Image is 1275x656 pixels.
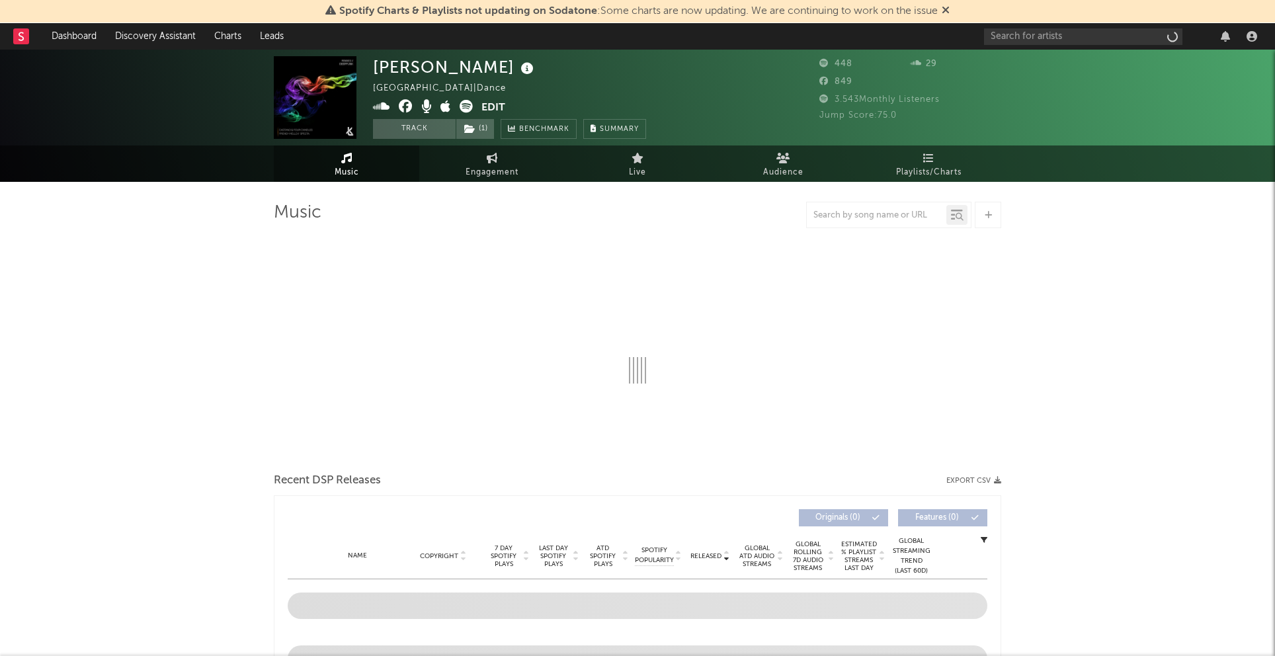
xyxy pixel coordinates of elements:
div: Global Streaming Trend (Last 60D) [891,536,931,576]
button: Export CSV [946,477,1001,485]
button: Track [373,119,456,139]
span: Global ATD Audio Streams [739,544,775,568]
span: Summary [600,126,639,133]
span: Music [335,165,359,181]
span: Spotify Charts & Playlists not updating on Sodatone [339,6,597,17]
span: Recent DSP Releases [274,473,381,489]
input: Search by song name or URL [807,210,946,221]
a: Charts [205,23,251,50]
a: Live [565,145,710,182]
span: Features ( 0 ) [907,514,967,522]
span: Dismiss [942,6,950,17]
button: Features(0) [898,509,987,526]
span: : Some charts are now updating. We are continuing to work on the issue [339,6,938,17]
span: 7 Day Spotify Plays [486,544,521,568]
input: Search for artists [984,28,1182,45]
span: 3.543 Monthly Listeners [819,95,940,104]
span: Spotify Popularity [635,546,674,565]
a: Music [274,145,419,182]
a: Audience [710,145,856,182]
span: 29 [911,60,937,68]
span: Estimated % Playlist Streams Last Day [841,540,877,572]
span: Jump Score: 75.0 [819,111,897,120]
div: [PERSON_NAME] [373,56,537,78]
span: Originals ( 0 ) [807,514,868,522]
span: Live [629,165,646,181]
button: Edit [481,100,505,116]
span: Last Day Spotify Plays [536,544,571,568]
a: Engagement [419,145,565,182]
button: (1) [456,119,494,139]
div: Name [314,551,401,561]
button: Summary [583,119,646,139]
a: Dashboard [42,23,106,50]
span: ( 1 ) [456,119,495,139]
span: Released [690,552,721,560]
a: Benchmark [501,119,577,139]
span: 849 [819,77,852,86]
span: Audience [763,165,803,181]
a: Playlists/Charts [856,145,1001,182]
a: Leads [251,23,293,50]
span: 448 [819,60,852,68]
span: Engagement [466,165,518,181]
span: Benchmark [519,122,569,138]
button: Originals(0) [799,509,888,526]
span: Playlists/Charts [896,165,962,181]
div: [GEOGRAPHIC_DATA] | Dance [373,81,521,97]
span: Copyright [420,552,458,560]
span: ATD Spotify Plays [585,544,620,568]
a: Discovery Assistant [106,23,205,50]
span: Global Rolling 7D Audio Streams [790,540,826,572]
